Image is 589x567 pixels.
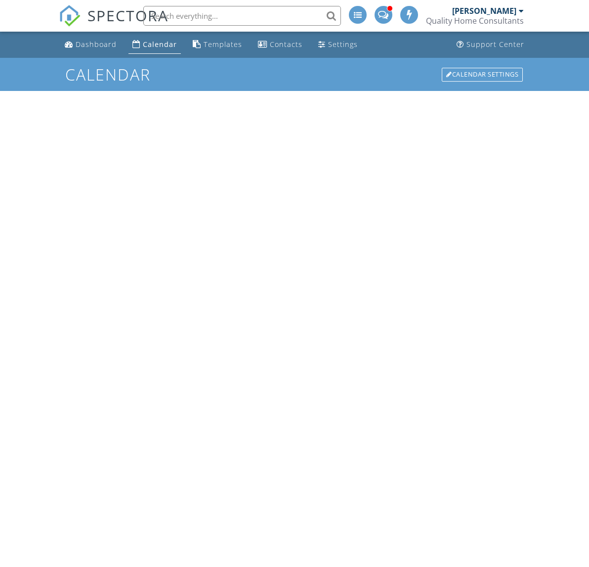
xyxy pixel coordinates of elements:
a: Contacts [254,36,306,54]
a: Calendar Settings [441,67,524,83]
div: [PERSON_NAME] [452,6,516,16]
span: SPECTORA [87,5,168,26]
h1: Calendar [65,66,524,83]
a: SPECTORA [59,13,168,34]
a: Templates [189,36,246,54]
div: Quality Home Consultants [426,16,524,26]
a: Settings [314,36,362,54]
div: Calendar [143,40,177,49]
div: Dashboard [76,40,117,49]
a: Dashboard [61,36,121,54]
div: Templates [204,40,242,49]
img: The Best Home Inspection Software - Spectora [59,5,81,27]
a: Calendar [128,36,181,54]
a: Support Center [453,36,528,54]
div: Settings [328,40,358,49]
div: Calendar Settings [442,68,523,82]
div: Contacts [270,40,302,49]
div: Support Center [466,40,524,49]
input: Search everything... [143,6,341,26]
